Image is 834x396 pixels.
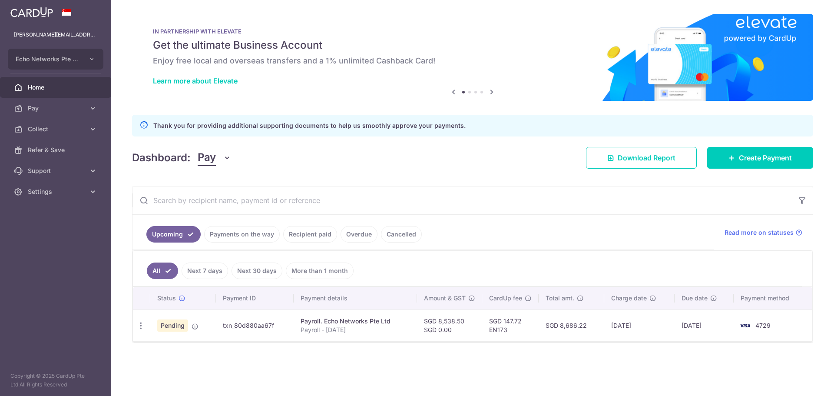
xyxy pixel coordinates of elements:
a: Next 7 days [182,263,228,279]
span: Support [28,166,85,175]
span: Total amt. [546,294,574,303]
span: Pay [198,150,216,166]
span: Create Payment [739,153,792,163]
span: Echo Networks Pte Ltd [16,55,80,63]
span: Charge date [611,294,647,303]
p: [PERSON_NAME][EMAIL_ADDRESS][DOMAIN_NAME] [14,30,97,39]
a: Learn more about Elevate [153,77,238,85]
input: Search by recipient name, payment id or reference [132,186,792,214]
span: Collect [28,125,85,133]
a: Create Payment [707,147,813,169]
h4: Dashboard: [132,150,191,166]
span: Home [28,83,85,92]
div: Payroll. Echo Networks Pte Ltd [301,317,410,326]
th: Payment ID [216,287,294,309]
a: Next 30 days [232,263,282,279]
span: Download Report [618,153,675,163]
td: SGD 147.72 EN173 [482,309,539,341]
a: More than 1 month [286,263,354,279]
td: txn_80d880aa67f [216,309,294,341]
a: Recipient paid [283,226,337,243]
p: Thank you for providing additional supporting documents to help us smoothly approve your payments. [153,120,466,131]
a: Overdue [341,226,377,243]
button: Echo Networks Pte Ltd [8,49,103,70]
td: [DATE] [675,309,734,341]
a: Read more on statuses [725,228,802,237]
td: [DATE] [604,309,675,341]
td: SGD 8,686.22 [539,309,604,341]
span: Pending [157,319,188,332]
span: Read more on statuses [725,228,794,237]
th: Payment details [294,287,417,309]
a: Payments on the way [204,226,280,243]
td: SGD 8,538.50 SGD 0.00 [417,309,482,341]
span: CardUp fee [489,294,522,303]
span: Amount & GST [424,294,466,303]
a: Upcoming [146,226,201,243]
span: 4729 [755,322,771,329]
span: Status [157,294,176,303]
h5: Get the ultimate Business Account [153,38,792,52]
p: Payroll - [DATE] [301,326,410,334]
img: CardUp [10,7,53,17]
span: Refer & Save [28,146,85,154]
a: Download Report [586,147,697,169]
img: Bank Card [736,320,754,331]
a: All [147,263,178,279]
h6: Enjoy free local and overseas transfers and a 1% unlimited Cashback Card! [153,56,792,66]
span: Settings [28,187,85,196]
button: Pay [198,150,231,166]
img: Renovation banner [132,14,813,101]
th: Payment method [734,287,812,309]
a: Cancelled [381,226,422,243]
p: IN PARTNERSHIP WITH ELEVATE [153,28,792,35]
span: Due date [682,294,708,303]
span: Pay [28,104,85,113]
